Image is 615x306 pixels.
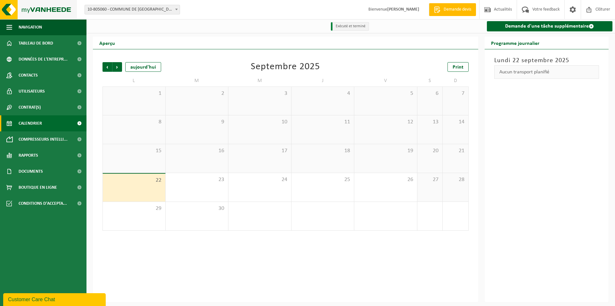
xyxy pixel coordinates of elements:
[19,131,68,147] span: Compresseurs intelli...
[169,147,225,154] span: 16
[357,119,414,126] span: 12
[354,75,417,87] td: V
[106,177,162,184] span: 22
[228,75,291,87] td: M
[421,176,439,183] span: 27
[387,7,419,12] strong: [PERSON_NAME]
[485,37,546,49] h2: Programme journalier
[442,6,473,13] span: Demande devis
[19,67,38,83] span: Contacts
[102,75,166,87] td: L
[357,176,414,183] span: 26
[3,292,107,306] iframe: chat widget
[19,195,67,211] span: Conditions d'accepta...
[331,22,369,31] li: Exécuté et terminé
[106,147,162,154] span: 15
[487,21,613,31] a: Demande d'une tâche supplémentaire
[19,51,68,67] span: Données de l'entrepr...
[125,62,161,72] div: aujourd'hui
[295,176,351,183] span: 25
[166,75,229,87] td: M
[295,90,351,97] span: 4
[169,205,225,212] span: 30
[421,90,439,97] span: 6
[169,176,225,183] span: 23
[421,119,439,126] span: 13
[85,5,180,14] span: 10-805060 - COMMUNE DE FLOREFFE - FRANIÈRE
[19,115,42,131] span: Calendrier
[291,75,355,87] td: J
[295,119,351,126] span: 11
[106,119,162,126] span: 8
[494,65,599,79] div: Aucun transport planifié
[232,147,288,154] span: 17
[232,119,288,126] span: 10
[106,205,162,212] span: 29
[19,99,41,115] span: Contrat(s)
[357,147,414,154] span: 19
[429,3,476,16] a: Demande devis
[232,90,288,97] span: 3
[169,90,225,97] span: 2
[19,35,53,51] span: Tableau de bord
[446,119,465,126] span: 14
[93,37,121,49] h2: Aperçu
[446,147,465,154] span: 21
[421,147,439,154] span: 20
[106,90,162,97] span: 1
[19,147,38,163] span: Rapports
[251,62,320,72] div: Septembre 2025
[19,19,42,35] span: Navigation
[112,62,122,72] span: Suivant
[232,176,288,183] span: 24
[357,90,414,97] span: 5
[169,119,225,126] span: 9
[295,147,351,154] span: 18
[494,56,599,65] h3: Lundi 22 septembre 2025
[19,83,45,99] span: Utilisateurs
[447,62,469,72] a: Print
[446,90,465,97] span: 7
[19,179,57,195] span: Boutique en ligne
[102,62,112,72] span: Précédent
[443,75,468,87] td: D
[417,75,443,87] td: S
[19,163,43,179] span: Documents
[453,65,463,70] span: Print
[446,176,465,183] span: 28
